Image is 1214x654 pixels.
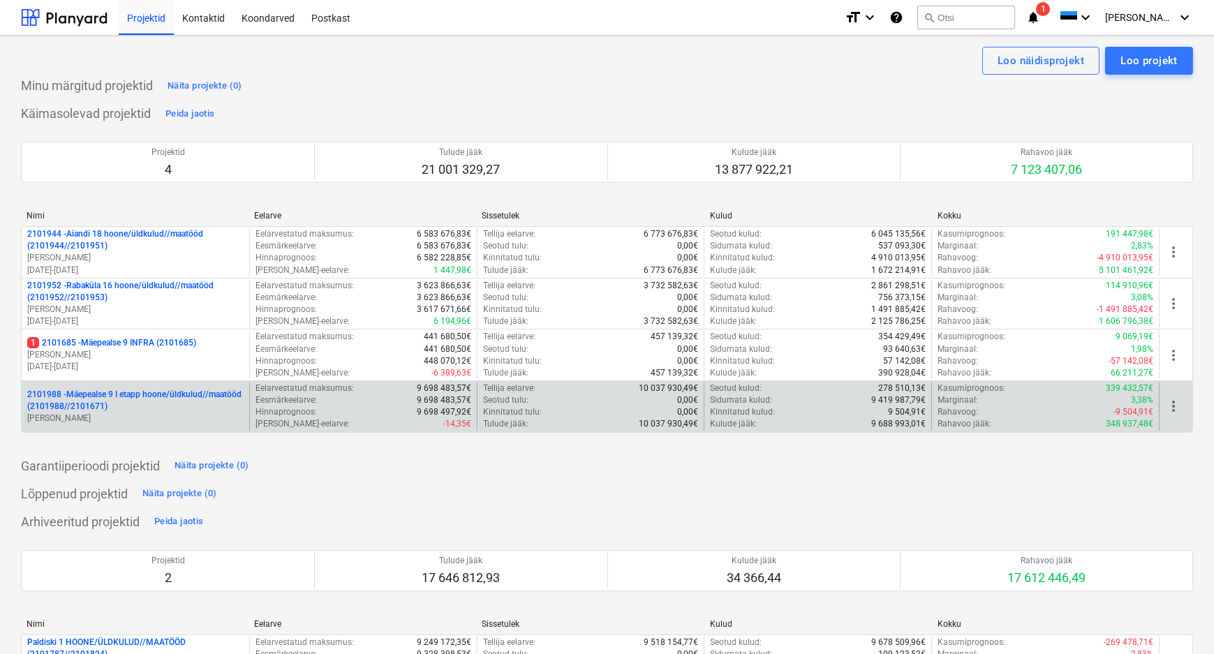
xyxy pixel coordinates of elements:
[861,9,878,26] i: keyboard_arrow_down
[483,394,528,406] p: Seotud tulu :
[644,265,698,276] p: 6 773 676,83€
[443,418,471,430] p: -14,35€
[644,280,698,292] p: 3 732 582,63€
[938,252,978,264] p: Rahavoog :
[422,555,500,567] p: Tulude jääk
[1106,418,1153,430] p: 348 937,48€
[1105,12,1175,23] span: [PERSON_NAME]
[878,240,926,252] p: 537 093,30€
[710,240,772,252] p: Sidumata kulud :
[256,637,354,648] p: Eelarvestatud maksumus :
[710,292,772,304] p: Sidumata kulud :
[256,343,317,355] p: Eesmärkeelarve :
[27,280,244,328] div: 2101952 -Rabaküla 16 hoone/üldkulud//maatööd (2101952//2101953)[PERSON_NAME][DATE]-[DATE]
[27,389,244,413] p: 2101988 - Mäepealse 9 I etapp hoone/üldkulud//maatööd (2101988//2101671)
[417,394,471,406] p: 9 698 483,57€
[27,228,244,276] div: 2101944 -Aiandi 18 hoone/üldkulud//maatööd (2101944//2101951)[PERSON_NAME][DATE]-[DATE]
[483,367,528,379] p: Tulude jääk :
[256,406,317,418] p: Hinnaprognoos :
[422,147,500,158] p: Tulude jääk
[151,555,185,567] p: Projektid
[938,211,1154,221] div: Kokku
[27,228,244,252] p: 2101944 - Aiandi 18 hoone/üldkulud//maatööd (2101944//2101951)
[644,637,698,648] p: 9 518 154,77€
[938,315,991,327] p: Rahavoo jääk :
[710,331,762,343] p: Seotud kulud :
[938,637,1005,648] p: Kasumiprognoos :
[27,315,244,327] p: [DATE] - [DATE]
[151,161,185,178] p: 4
[21,77,153,94] p: Minu märgitud projektid
[1176,9,1193,26] i: keyboard_arrow_down
[27,280,244,304] p: 2101952 - Rabaküla 16 hoone/üldkulud//maatööd (2101952//2101953)
[21,458,160,475] p: Garantiiperioodi projektid
[168,78,242,94] div: Näita projekte (0)
[938,367,991,379] p: Rahavoo jääk :
[677,394,698,406] p: 0,00€
[710,252,775,264] p: Kinnitatud kulud :
[1099,315,1153,327] p: 1 606 796,38€
[710,211,926,221] div: Kulud
[483,331,535,343] p: Tellija eelarve :
[431,367,471,379] p: -6 389,63€
[871,418,926,430] p: 9 688 993,01€
[256,418,350,430] p: [PERSON_NAME]-eelarve :
[424,331,471,343] p: 441 680,50€
[938,228,1005,240] p: Kasumiprognoos :
[1120,52,1178,70] div: Loo projekt
[417,304,471,315] p: 3 617 671,66€
[417,240,471,252] p: 6 583 676,83€
[417,292,471,304] p: 3 623 866,63€
[162,103,218,125] button: Peida jaotis
[710,382,762,394] p: Seotud kulud :
[677,355,698,367] p: 0,00€
[142,486,217,502] div: Näita projekte (0)
[422,570,500,586] p: 17 646 812,93
[938,304,978,315] p: Rahavoog :
[175,458,249,474] div: Näita projekte (0)
[651,331,698,343] p: 457 139,32€
[21,514,140,530] p: Arhiveeritud projektid
[1165,398,1182,415] span: more_vert
[1097,304,1153,315] p: -1 491 885,42€
[1131,343,1153,355] p: 1,98%
[256,228,354,240] p: Eelarvestatud maksumus :
[1109,355,1153,367] p: -57 142,08€
[845,9,861,26] i: format_size
[483,343,528,355] p: Seotud tulu :
[256,292,317,304] p: Eesmärkeelarve :
[1144,587,1214,654] div: Chat Widget
[417,382,471,394] p: 9 698 483,57€
[871,315,926,327] p: 2 125 786,25€
[871,637,926,648] p: 9 678 509,96€
[710,367,757,379] p: Kulude jääk :
[482,619,698,629] div: Sissetulek
[871,265,926,276] p: 1 672 214,91€
[1026,9,1040,26] i: notifications
[878,292,926,304] p: 756 373,15€
[27,361,244,373] p: [DATE] - [DATE]
[27,265,244,276] p: [DATE] - [DATE]
[710,228,762,240] p: Seotud kulud :
[677,406,698,418] p: 0,00€
[1007,570,1086,586] p: 17 612 446,49
[417,228,471,240] p: 6 583 676,83€
[938,355,978,367] p: Rahavoog :
[1011,161,1082,178] p: 7 123 407,06
[1011,147,1082,158] p: Rahavoo jääk
[256,304,317,315] p: Hinnaprognoos :
[710,406,775,418] p: Kinnitatud kulud :
[1097,252,1153,264] p: -4 910 013,95€
[256,382,354,394] p: Eelarvestatud maksumus :
[483,240,528,252] p: Seotud tulu :
[27,349,244,361] p: [PERSON_NAME]
[727,555,781,567] p: Kulude jääk
[710,315,757,327] p: Kulude jääk :
[677,252,698,264] p: 0,00€
[256,355,317,367] p: Hinnaprognoos :
[710,355,775,367] p: Kinnitatud kulud :
[27,413,244,424] p: [PERSON_NAME]
[422,161,500,178] p: 21 001 329,27
[1165,244,1182,260] span: more_vert
[883,343,926,355] p: 93 640,63€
